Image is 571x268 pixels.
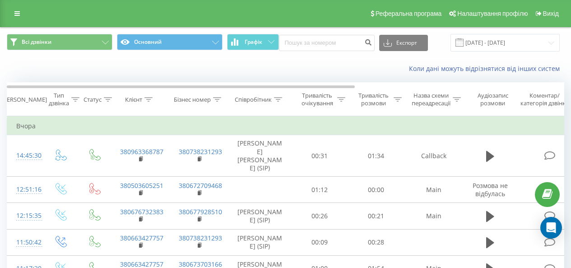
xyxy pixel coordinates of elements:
td: [PERSON_NAME] [PERSON_NAME] (SIP) [228,135,292,177]
a: 380963368787 [120,147,163,156]
td: 00:00 [348,177,404,203]
div: 14:45:30 [16,147,34,165]
button: Графік [227,34,279,50]
div: Тривалість розмови [356,92,391,107]
td: 01:34 [348,135,404,177]
div: 12:51:16 [16,181,34,198]
span: Налаштування профілю [457,10,528,17]
button: Експорт [379,35,428,51]
div: [PERSON_NAME] [1,96,47,103]
button: Основний [117,34,223,50]
span: Всі дзвінки [22,38,51,46]
a: 380676732383 [120,207,163,216]
a: 380663427757 [120,234,163,242]
a: 380738231293 [179,234,222,242]
td: 00:28 [348,229,404,255]
td: [PERSON_NAME] (SIP) [228,229,292,255]
td: Callback [404,135,463,177]
a: Коли дані можуть відрізнятися вiд інших систем [409,64,564,73]
td: 01:12 [292,177,348,203]
div: Співробітник [235,96,272,103]
button: Всі дзвінки [7,34,112,50]
div: Статус [84,96,102,103]
td: 00:31 [292,135,348,177]
input: Пошук за номером [279,35,375,51]
div: 11:50:42 [16,234,34,251]
a: 380738231293 [179,147,222,156]
td: 00:09 [292,229,348,255]
a: 380672709468 [179,181,222,190]
div: Аудіозапис розмови [471,92,515,107]
div: Назва схеми переадресації [412,92,450,107]
div: 12:15:35 [16,207,34,225]
td: Main [404,177,463,203]
div: Тип дзвінка [49,92,69,107]
td: Main [404,203,463,229]
div: Тривалість очікування [299,92,335,107]
a: 380503605251 [120,181,163,190]
span: Графік [245,39,262,45]
span: Вихід [543,10,559,17]
div: Open Intercom Messenger [540,217,562,239]
a: 380677928510 [179,207,222,216]
td: 00:21 [348,203,404,229]
div: Бізнес номер [174,96,211,103]
div: Коментар/категорія дзвінка [518,92,571,107]
td: 00:26 [292,203,348,229]
span: Розмова не відбулась [473,181,508,198]
td: [PERSON_NAME] (SIP) [228,203,292,229]
span: Реферальна програма [376,10,442,17]
div: Клієнт [125,96,142,103]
